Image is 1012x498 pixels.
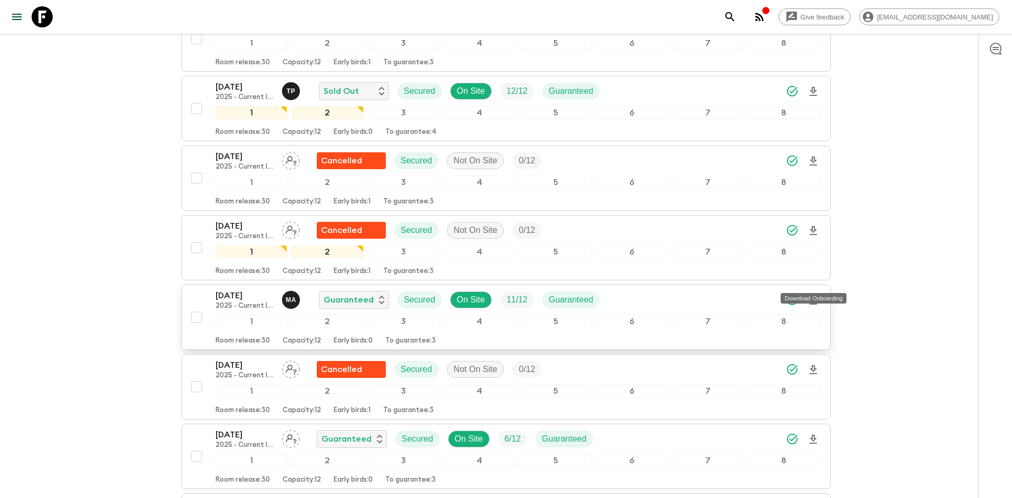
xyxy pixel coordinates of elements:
div: 8 [748,106,820,120]
div: 6 [596,384,667,398]
div: 8 [748,384,820,398]
p: 2025 - Current Itinerary [216,372,274,380]
span: Margareta Andrea Vrkljan [282,294,302,302]
div: 3 [368,315,440,328]
p: Early birds: 1 [334,406,371,415]
div: 8 [748,175,820,189]
p: To guarantee: 3 [383,267,434,276]
div: Flash Pack cancellation [317,222,386,239]
button: TP [282,82,302,100]
p: Room release: 30 [216,128,270,136]
p: [DATE] [216,81,274,93]
div: 2 [291,36,363,50]
div: 3 [368,245,440,259]
div: 2 [291,245,363,259]
p: Early birds: 0 [334,337,373,345]
div: 8 [748,36,820,50]
button: MA [282,291,302,309]
p: Secured [402,433,433,445]
div: 7 [672,106,744,120]
button: [DATE]2025 - Current ItineraryAssign pack leaderGuaranteedSecuredOn SiteTrip FillGuaranteed123456... [181,424,831,489]
div: 6 [596,175,667,189]
div: 8 [748,245,820,259]
div: 5 [520,245,591,259]
p: Cancelled [321,154,362,167]
div: Not On Site [447,222,504,239]
div: Trip Fill [512,361,541,378]
span: Tomislav Petrović [282,85,302,94]
span: [EMAIL_ADDRESS][DOMAIN_NAME] [871,13,999,21]
div: Secured [397,83,442,100]
p: Cancelled [321,224,362,237]
div: 4 [444,36,515,50]
div: 7 [672,315,744,328]
svg: Download Onboarding [807,433,820,446]
div: 6 [596,454,667,467]
p: 0 / 12 [519,224,535,237]
p: Cancelled [321,363,362,376]
p: Room release: 30 [216,58,270,67]
div: 7 [672,384,744,398]
div: Download Onboarding [781,293,846,304]
p: Early birds: 1 [334,267,371,276]
p: 2025 - Current Itinerary [216,93,274,102]
p: Room release: 30 [216,267,270,276]
div: 3 [368,106,440,120]
button: [DATE]2025 - Current ItineraryTomislav PetrovićSold OutSecuredOn SiteTrip FillGuaranteed12345678R... [181,76,831,141]
div: On Site [448,431,490,447]
p: Secured [401,363,432,376]
p: Capacity: 12 [283,406,321,415]
span: Assign pack leader [282,433,300,442]
p: Not On Site [454,224,498,237]
div: Flash Pack cancellation [317,361,386,378]
div: Not On Site [447,361,504,378]
p: 2025 - Current Itinerary [216,163,274,171]
p: To guarantee: 3 [385,337,436,345]
span: Assign pack leader [282,155,300,163]
div: 5 [520,106,591,120]
p: T P [287,87,296,95]
a: Give feedback [779,8,851,25]
div: 4 [444,175,515,189]
p: Not On Site [454,363,498,376]
div: Trip Fill [500,83,534,100]
div: Trip Fill [512,152,541,169]
svg: Synced Successfully [786,363,799,376]
div: 4 [444,454,515,467]
div: 7 [672,245,744,259]
div: [EMAIL_ADDRESS][DOMAIN_NAME] [859,8,999,25]
p: Sold Out [324,85,359,97]
p: Guaranteed [324,294,374,306]
div: 5 [520,454,591,467]
p: Not On Site [454,154,498,167]
div: 1 [216,315,287,328]
div: 2 [291,454,363,467]
div: 7 [672,36,744,50]
p: Early birds: 0 [334,128,373,136]
div: 1 [216,245,287,259]
div: 3 [368,36,440,50]
p: Capacity: 12 [283,337,321,345]
div: Secured [395,431,440,447]
p: Room release: 30 [216,337,270,345]
p: 11 / 12 [507,294,528,306]
span: Assign pack leader [282,364,300,372]
div: 5 [520,36,591,50]
div: 5 [520,175,591,189]
div: Secured [397,291,442,308]
svg: Download Onboarding [807,85,820,98]
p: To guarantee: 3 [383,406,434,415]
div: 1 [216,454,287,467]
p: Capacity: 12 [283,58,321,67]
div: 4 [444,315,515,328]
button: search adventures [719,6,741,27]
p: Secured [401,154,432,167]
div: 3 [368,384,440,398]
p: 0 / 12 [519,363,535,376]
div: Trip Fill [500,291,534,308]
div: Trip Fill [512,222,541,239]
p: On Site [457,85,485,97]
div: 1 [216,175,287,189]
svg: Synced Successfully [786,224,799,237]
div: Not On Site [447,152,504,169]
